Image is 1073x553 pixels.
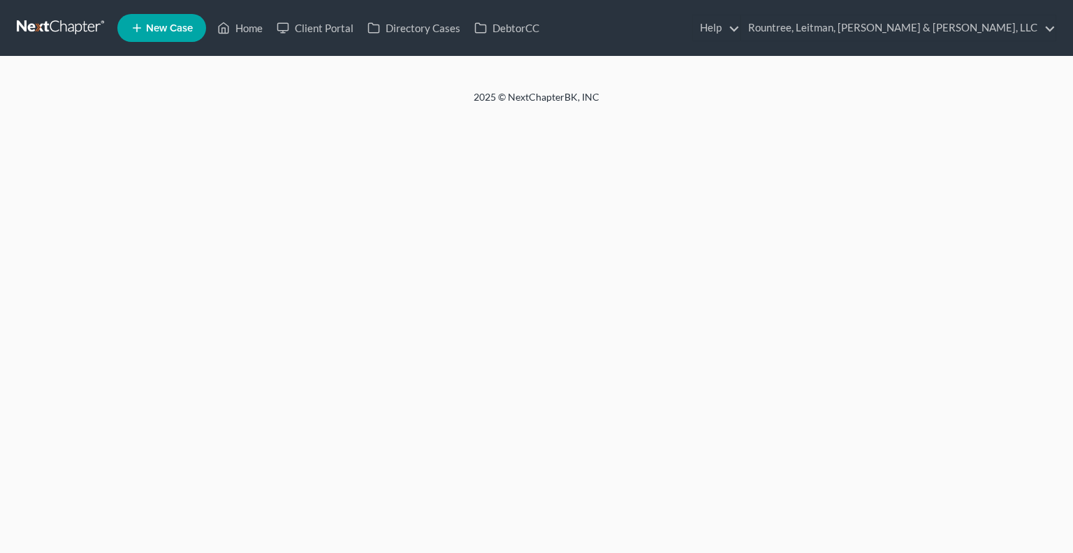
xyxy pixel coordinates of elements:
div: 2025 © NextChapterBK, INC [138,90,935,115]
a: Home [210,15,270,41]
a: Help [693,15,740,41]
a: DebtorCC [467,15,546,41]
a: Directory Cases [360,15,467,41]
a: Rountree, Leitman, [PERSON_NAME] & [PERSON_NAME], LLC [741,15,1056,41]
new-legal-case-button: New Case [117,14,206,42]
a: Client Portal [270,15,360,41]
